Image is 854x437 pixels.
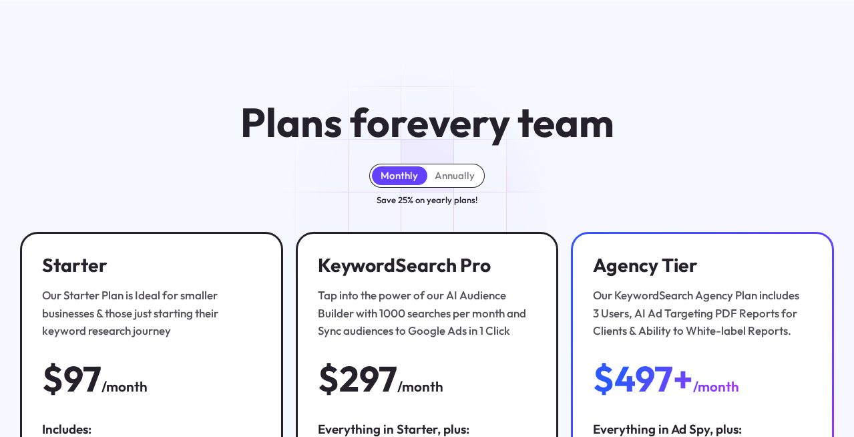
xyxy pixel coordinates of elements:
div: /month [693,376,739,397]
div: Annually [435,170,475,182]
div: $497+ [593,360,693,398]
div: Save 25% on yearly plans! [377,193,477,207]
h1: Plans for [240,101,614,144]
div: Tap into the power of our AI Audience Builder with 1000 searches per month and Sync audiences to ... [318,287,529,339]
h3: Agency Tier [593,254,805,277]
h3: Starter [42,254,254,277]
h3: KeywordSearch Pro [318,254,529,277]
span: every team [407,97,614,148]
div: /month [397,376,443,397]
div: /month [101,376,148,397]
div: Our Starter Plan is Ideal for smaller businesses & those just starting their keyword research jou... [42,287,254,339]
div: Monthly [381,170,418,182]
div: Our KeywordSearch Agency Plan includes 3 Users, AI Ad Targeting PDF Reports for Clients & Ability... [593,287,805,339]
div: $97 [42,360,101,398]
div: $297 [318,360,397,398]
